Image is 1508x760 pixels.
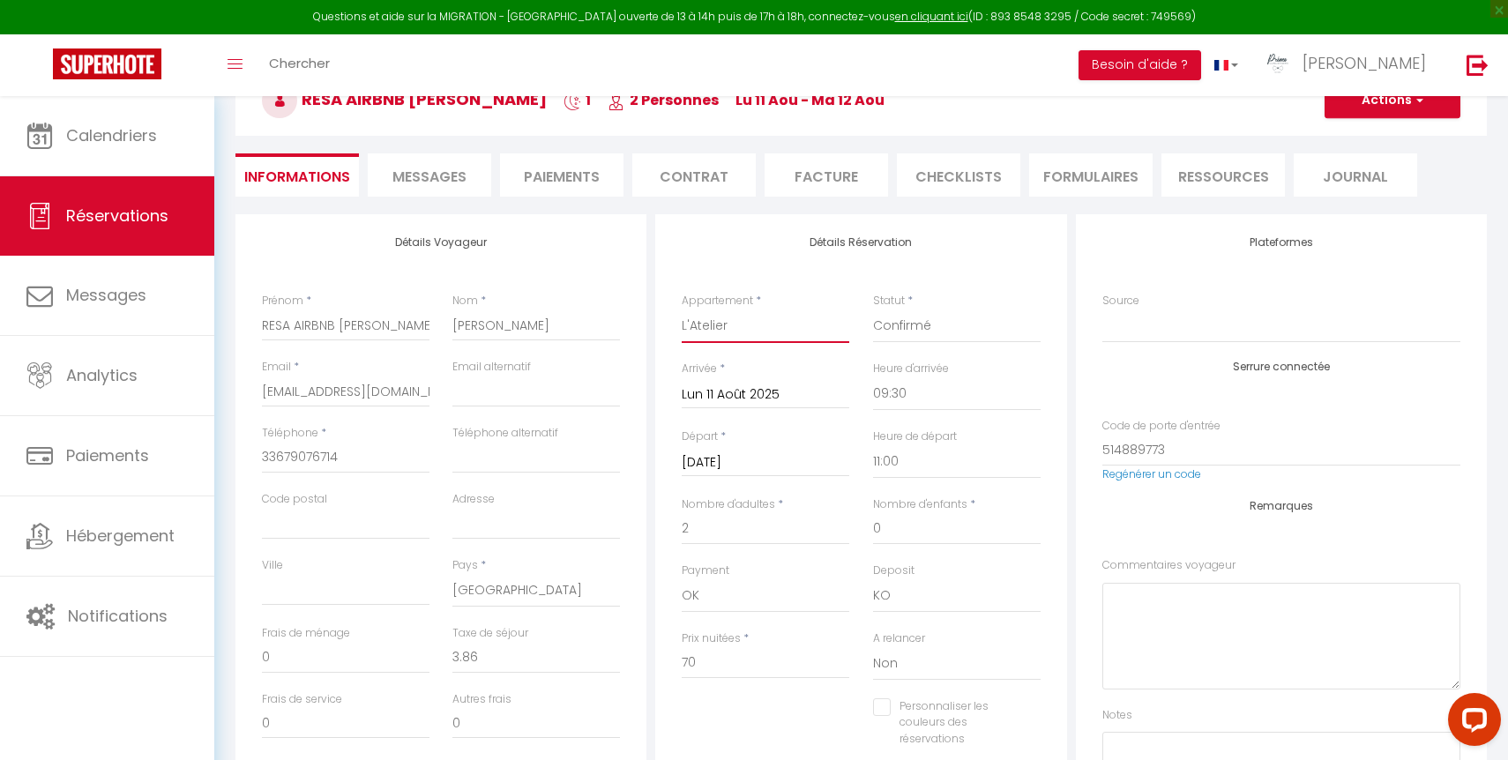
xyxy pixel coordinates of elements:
[452,625,528,642] label: Taxe de séjour
[1102,293,1139,309] label: Source
[873,293,905,309] label: Statut
[262,293,303,309] label: Prénom
[452,425,558,442] label: Téléphone alternatif
[262,691,342,708] label: Frais de service
[1102,236,1460,249] h4: Plateformes
[1029,153,1153,197] li: FORMULAIRES
[452,293,478,309] label: Nom
[66,525,175,547] span: Hébergement
[1102,557,1236,574] label: Commentaires voyageur
[452,491,495,508] label: Adresse
[765,153,888,197] li: Facture
[66,364,138,386] span: Analytics
[1161,153,1285,197] li: Ressources
[1265,50,1291,77] img: ...
[452,359,531,376] label: Email alternatif
[269,54,330,72] span: Chercher
[262,88,547,110] span: RESA AIRBNB [PERSON_NAME]
[1102,500,1460,512] h4: Remarques
[891,698,1019,749] label: Personnaliser les couleurs des réservations
[1102,466,1201,481] a: Regénérer un code
[452,691,511,708] label: Autres frais
[873,563,915,579] label: Deposit
[1079,50,1201,80] button: Besoin d'aide ?
[256,34,343,96] a: Chercher
[66,124,157,146] span: Calendriers
[873,496,967,513] label: Nombre d'enfants
[1303,52,1426,74] span: [PERSON_NAME]
[682,293,753,309] label: Appartement
[873,428,957,445] label: Heure de départ
[66,284,146,306] span: Messages
[1294,153,1417,197] li: Journal
[1102,707,1132,724] label: Notes
[897,153,1020,197] li: CHECKLISTS
[682,496,775,513] label: Nombre d'adultes
[452,557,478,574] label: Pays
[1251,34,1448,96] a: ... [PERSON_NAME]
[68,605,168,627] span: Notifications
[1467,54,1489,76] img: logout
[564,90,591,110] span: 1
[262,557,283,574] label: Ville
[262,491,327,508] label: Code postal
[66,444,149,466] span: Paiements
[1434,686,1508,760] iframe: LiveChat chat widget
[235,153,359,197] li: Informations
[1102,418,1221,435] label: Code de porte d'entrée
[873,630,925,647] label: A relancer
[262,236,620,249] h4: Détails Voyageur
[682,236,1040,249] h4: Détails Réservation
[262,625,350,642] label: Frais de ménage
[1325,83,1460,118] button: Actions
[262,359,291,376] label: Email
[682,563,729,579] label: Payment
[735,90,885,110] span: lu 11 Aoû - ma 12 Aoû
[392,167,467,187] span: Messages
[682,361,717,377] label: Arrivée
[895,9,968,24] a: en cliquant ici
[873,361,949,377] label: Heure d'arrivée
[682,630,741,647] label: Prix nuitées
[262,425,318,442] label: Téléphone
[500,153,623,197] li: Paiements
[1102,361,1460,373] h4: Serrure connectée
[682,428,718,445] label: Départ
[66,205,168,227] span: Réservations
[53,48,161,79] img: Super Booking
[608,90,719,110] span: 2 Personnes
[632,153,756,197] li: Contrat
